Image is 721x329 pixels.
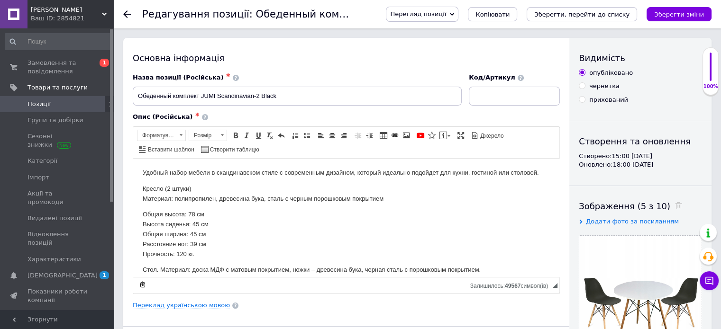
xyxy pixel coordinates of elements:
span: Перегляд позиції [390,10,446,18]
a: Джерело [470,130,505,141]
div: опубліковано [589,69,633,77]
span: Назва позиції (Російська) [133,74,224,81]
span: Сезонні знижки [27,132,88,149]
a: Додати відео з YouTube [415,130,426,141]
a: Розмір [189,130,227,141]
span: ✱ [226,72,230,79]
a: Жирний (Ctrl+B) [230,130,241,141]
i: Зберегти, перейти до списку [534,11,630,18]
h1: Редагування позиції: Обеденный комплект JUMI Scandinavian-2 Black [142,9,505,20]
span: Розмір [189,130,218,141]
div: Ваш ID: 2854821 [31,14,114,23]
span: Групи та добірки [27,116,83,124]
span: Потягніть для зміни розмірів [553,283,557,288]
a: Форматування [137,130,186,141]
input: Пошук [5,33,112,50]
a: Таблиця [378,130,389,141]
div: прихований [589,96,628,104]
span: Форматування [137,130,176,141]
span: ✱ [195,112,200,118]
a: По центру [327,130,338,141]
input: Наприклад, H&M жіноча сукня зелена 38 розмір вечірня максі з блискітками [133,87,462,106]
button: Зберегти зміни [647,7,712,21]
div: Кiлькiсть символiв [470,280,553,289]
div: 100% Якість заповнення [703,47,719,95]
a: Підкреслений (Ctrl+U) [253,130,264,141]
span: Характеристики [27,255,81,264]
div: Створено: 15:00 [DATE] [579,152,702,160]
a: Зображення [401,130,411,141]
div: Видимість [579,52,702,64]
span: Джерело [479,132,504,140]
iframe: Редактор, ED8E7FD9-4C4D-4765-939A-F57D818F7742 [133,159,559,277]
div: Оновлено: 18:00 [DATE] [579,160,702,169]
span: Замовлення та повідомлення [27,59,88,76]
span: Створити таблицю [209,146,259,154]
span: Опис (Російська) [133,113,193,120]
span: Додати фото за посиланням [586,218,679,225]
a: Збільшити відступ [364,130,374,141]
div: Зображення (5 з 10) [579,200,702,212]
a: Курсив (Ctrl+I) [242,130,252,141]
a: Максимізувати [456,130,466,141]
span: Позиції [27,100,51,108]
a: По правому краю [338,130,349,141]
span: Товари та послуги [27,83,88,92]
a: Вставити шаблон [137,144,196,154]
a: Вставити/видалити маркований список [301,130,312,141]
a: Вставити повідомлення [438,130,452,141]
div: Повернутися назад [123,10,131,18]
span: Категорії [27,157,57,165]
a: Вставити/видалити нумерований список [290,130,301,141]
a: Зробити резервну копію зараз [137,279,148,290]
i: Зберегти зміни [654,11,704,18]
span: [DEMOGRAPHIC_DATA] [27,271,98,280]
span: Інтернет Магазин Melville [31,6,102,14]
span: Копіювати [475,11,510,18]
span: Видалені позиції [27,214,82,222]
span: 1 [100,271,109,279]
span: Відновлення позицій [27,230,88,247]
a: Переклад українською мовою [133,302,230,309]
span: Код/Артикул [469,74,515,81]
a: Створити таблицю [200,144,261,154]
span: 49567 [505,283,520,289]
div: Основна інформація [133,52,560,64]
a: По лівому краю [316,130,326,141]
div: Створення та оновлення [579,135,702,147]
button: Зберегти, перейти до списку [527,7,637,21]
div: 100% [703,83,718,90]
a: Видалити форматування [265,130,275,141]
span: 1 [100,59,109,67]
span: Імпорт [27,173,49,182]
span: Вставити шаблон [146,146,194,154]
button: Чат з покупцем [700,271,719,290]
a: Зменшити відступ [353,130,363,141]
div: чернетка [589,82,620,90]
button: Копіювати [468,7,517,21]
span: Акції та промокоди [27,189,88,206]
a: Вставити іконку [427,130,437,141]
a: Повернути (Ctrl+Z) [276,130,286,141]
span: Показники роботи компанії [27,287,88,304]
a: Вставити/Редагувати посилання (Ctrl+L) [390,130,400,141]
